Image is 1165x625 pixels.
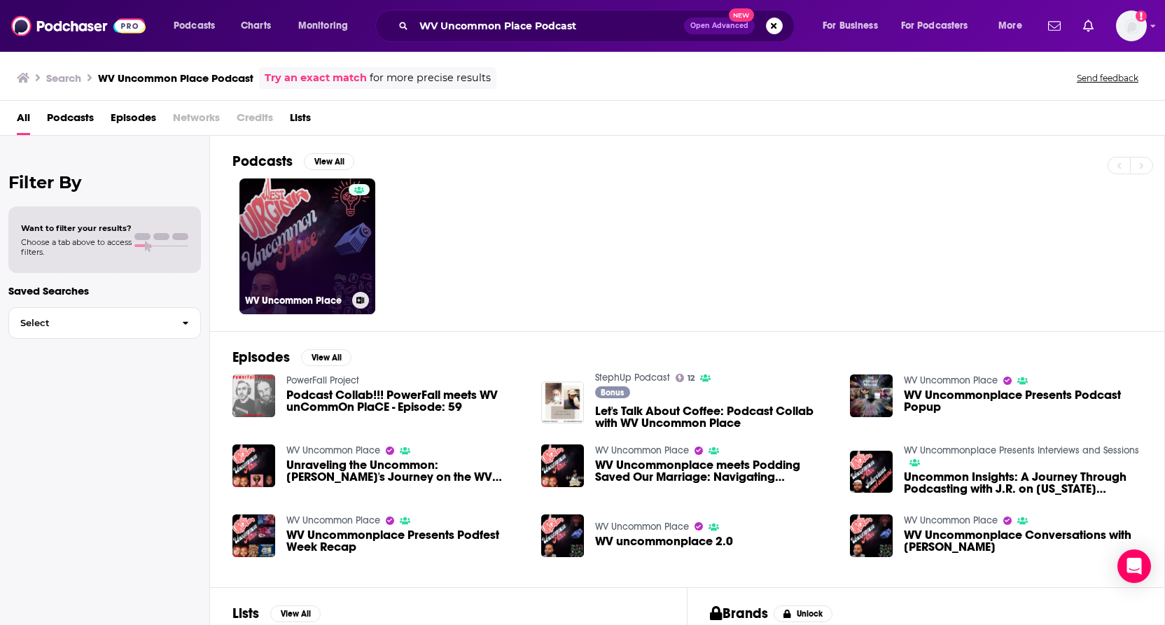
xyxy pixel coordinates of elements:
[174,16,215,36] span: Podcasts
[1077,14,1099,38] a: Show notifications dropdown
[239,178,375,314] a: WV Uncommon Place
[541,514,584,557] img: WV uncommonplace 2.0
[8,172,201,192] h2: Filter By
[286,389,524,413] a: Podcast Collab!!! PowerFall meets WV unCommOn PlaCE - Episode: 59
[286,459,524,483] span: Unraveling the Uncommon: [PERSON_NAME]'s Journey on the WV Uncommonplace Podcast
[688,375,695,381] span: 12
[98,71,253,85] h3: WV Uncommon Place Podcast
[595,444,689,456] a: WV Uncommon Place
[232,15,279,37] a: Charts
[541,381,584,424] img: Let's Talk About Coffee: Podcast Collab with WV Uncommon Place
[601,388,624,397] span: Bonus
[286,514,380,526] a: WV Uncommon Place
[414,15,684,37] input: Search podcasts, credits, & more...
[286,529,524,553] a: WV Uncommonplace Presents Podfest Week Recap
[850,374,893,417] img: WV Uncommonplace Presents Podcast Popup
[850,451,893,493] img: Uncommon Insights: A Journey Through Podcasting with J.R. on West Virginia UnCommon Place Intervi...
[232,444,275,487] img: Unraveling the Uncommon: Kyra's Journey on the WV Uncommonplace Podcast
[823,16,878,36] span: For Business
[9,318,171,328] span: Select
[304,153,354,170] button: View All
[813,15,895,37] button: open menu
[11,13,146,39] img: Podchaser - Follow, Share and Rate Podcasts
[595,535,733,547] a: WV uncommonplace 2.0
[8,284,201,297] p: Saved Searches
[676,374,695,382] a: 12
[389,10,808,42] div: Search podcasts, credits, & more...
[232,349,351,366] a: EpisodesView All
[245,295,347,307] h3: WV Uncommon Place
[232,153,354,170] a: PodcastsView All
[1042,14,1066,38] a: Show notifications dropdown
[684,17,755,34] button: Open AdvancedNew
[290,106,311,135] span: Lists
[370,70,491,86] span: for more precise results
[286,444,380,456] a: WV Uncommon Place
[47,106,94,135] a: Podcasts
[1116,10,1147,41] button: Show profile menu
[729,8,754,22] span: New
[901,16,968,36] span: For Podcasters
[998,16,1022,36] span: More
[904,514,998,526] a: WV Uncommon Place
[989,15,1040,37] button: open menu
[904,529,1142,553] span: WV Uncommonplace Conversations with [PERSON_NAME]
[232,605,321,622] a: ListsView All
[595,372,670,384] a: StephUp Podcast
[710,605,768,622] h2: Brands
[17,106,30,135] a: All
[1116,10,1147,41] span: Logged in as helenma123
[1136,10,1147,22] svg: Add a profile image
[595,521,689,533] a: WV Uncommon Place
[286,459,524,483] a: Unraveling the Uncommon: Kyra's Journey on the WV Uncommonplace Podcast
[892,15,989,37] button: open menu
[111,106,156,135] a: Episodes
[301,349,351,366] button: View All
[232,349,290,366] h2: Episodes
[690,22,748,29] span: Open Advanced
[173,106,220,135] span: Networks
[288,15,366,37] button: open menu
[541,444,584,487] img: WV Uncommonplace meets Podding Saved Our Marriage: Navigating Authenticity in Podcasting
[904,471,1142,495] a: Uncommon Insights: A Journey Through Podcasting with J.R. on West Virginia UnCommon Place Intervi...
[270,605,321,622] button: View All
[232,605,259,622] h2: Lists
[232,374,275,417] img: Podcast Collab!!! PowerFall meets WV unCommOn PlaCE - Episode: 59
[1073,72,1143,84] button: Send feedback
[595,459,833,483] a: WV Uncommonplace meets Podding Saved Our Marriage: Navigating Authenticity in Podcasting
[164,15,233,37] button: open menu
[298,16,348,36] span: Monitoring
[904,389,1142,413] a: WV Uncommonplace Presents Podcast Popup
[904,374,998,386] a: WV Uncommon Place
[774,605,833,622] button: Unlock
[237,106,273,135] span: Credits
[850,514,893,557] img: WV Uncommonplace Conversations with Katie Brinkley
[1116,10,1147,41] img: User Profile
[21,223,132,233] span: Want to filter your results?
[232,514,275,557] a: WV Uncommonplace Presents Podfest Week Recap
[286,374,359,386] a: PowerFall Project
[595,405,833,429] a: Let's Talk About Coffee: Podcast Collab with WV Uncommon Place
[21,237,132,257] span: Choose a tab above to access filters.
[904,444,1139,456] a: WV Uncommonplace Presents Interviews and Sessions
[904,471,1142,495] span: Uncommon Insights: A Journey Through Podcasting with J.R. on [US_STATE] UnCommon Place Interviews...
[241,16,271,36] span: Charts
[8,307,201,339] button: Select
[46,71,81,85] h3: Search
[904,529,1142,553] a: WV Uncommonplace Conversations with Katie Brinkley
[232,153,293,170] h2: Podcasts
